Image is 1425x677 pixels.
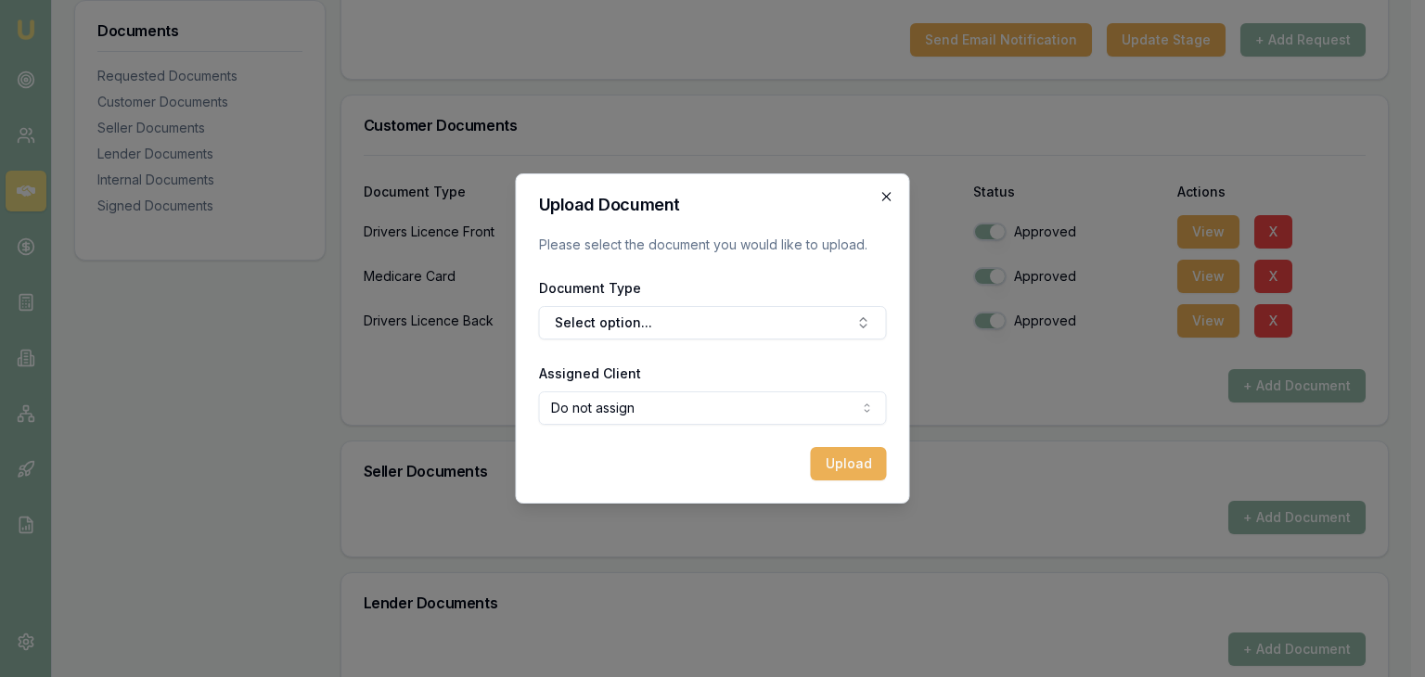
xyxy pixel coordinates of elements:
button: Select option... [539,306,887,339]
label: Assigned Client [539,365,641,381]
label: Document Type [539,280,641,296]
button: Upload [811,447,887,480]
p: Please select the document you would like to upload. [539,236,887,254]
h2: Upload Document [539,197,887,213]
